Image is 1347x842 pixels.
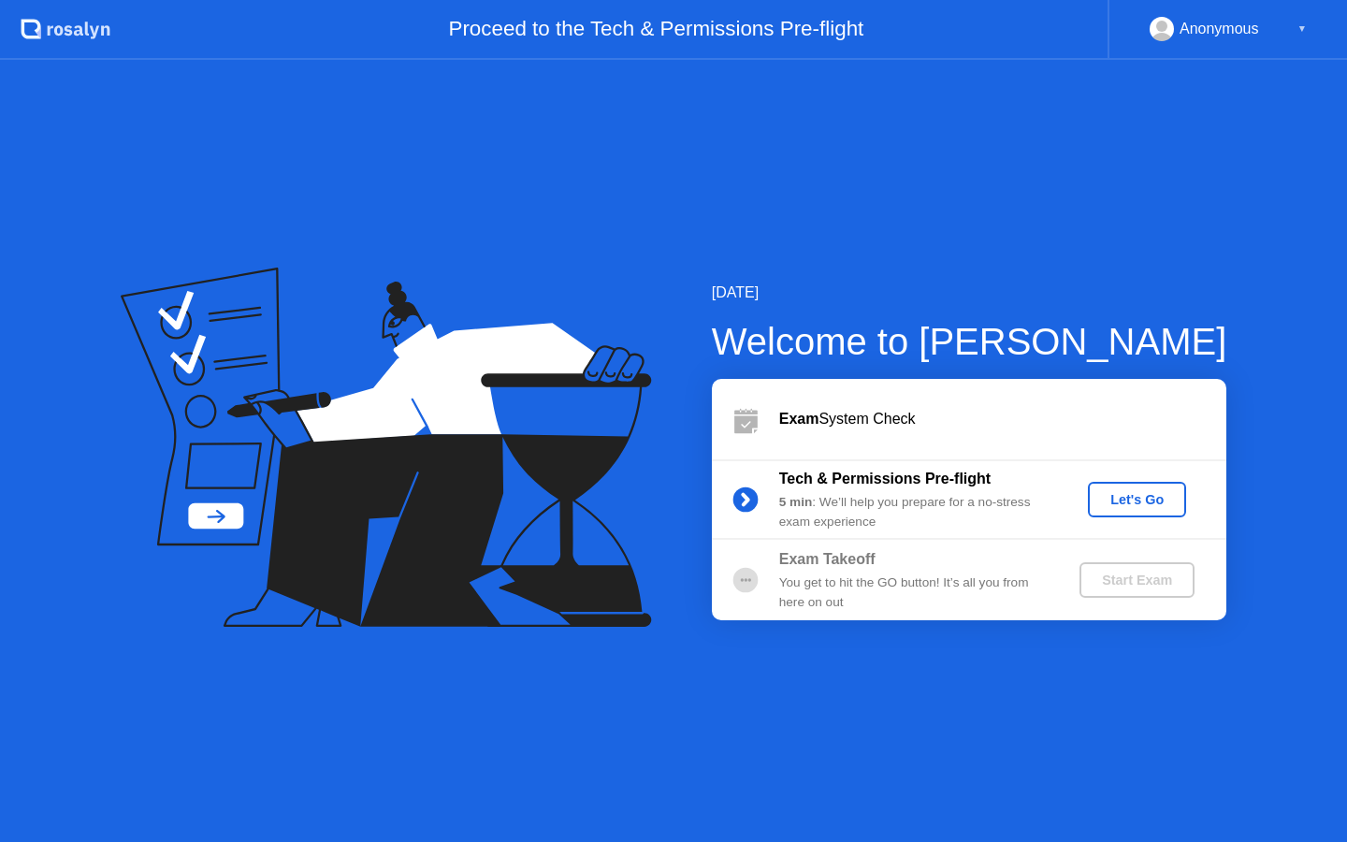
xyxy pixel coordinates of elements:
b: Exam [779,411,819,427]
div: Start Exam [1087,573,1187,588]
div: Anonymous [1180,17,1259,41]
div: ▼ [1297,17,1307,41]
div: You get to hit the GO button! It’s all you from here on out [779,573,1049,612]
b: 5 min [779,495,813,509]
div: [DATE] [712,282,1227,304]
div: Welcome to [PERSON_NAME] [712,313,1227,370]
div: Let's Go [1095,492,1179,507]
b: Tech & Permissions Pre-flight [779,471,991,486]
button: Start Exam [1079,562,1195,598]
button: Let's Go [1088,482,1186,517]
b: Exam Takeoff [779,551,876,567]
div: System Check [779,408,1226,430]
div: : We’ll help you prepare for a no-stress exam experience [779,493,1049,531]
